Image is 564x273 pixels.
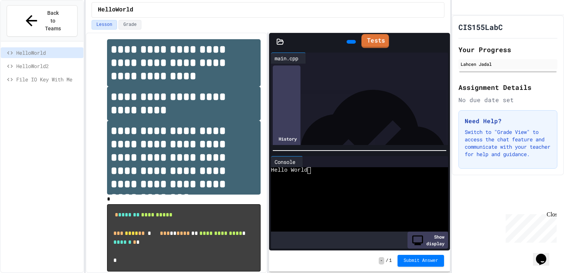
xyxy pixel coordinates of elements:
[271,53,306,64] div: main.cpp
[92,20,117,30] button: Lesson
[16,75,80,83] span: File IO Key With Me
[458,44,557,55] h2: Your Progress
[503,211,557,243] iframe: chat widget
[16,49,80,57] span: HelloWorld
[533,243,557,266] iframe: chat widget
[16,62,80,70] span: HelloWorld2
[458,82,557,92] h2: Assignment Details
[271,156,303,167] div: Console
[389,258,392,264] span: 1
[465,128,551,158] p: Switch to "Grade View" to access the chat feature and communicate with your teacher for help and ...
[465,117,551,125] h3: Need Help?
[398,255,444,267] button: Submit Answer
[44,9,62,33] span: Back to Teams
[407,232,448,249] div: Show display
[379,257,384,264] span: -
[98,6,133,14] span: HelloWorld
[271,167,307,174] span: Hello World
[273,65,300,212] div: History
[118,20,141,30] button: Grade
[386,258,388,264] span: /
[461,61,555,67] div: Lahcen Jadal
[271,54,302,62] div: main.cpp
[361,34,389,48] a: Tests
[271,158,299,166] div: Console
[403,258,438,264] span: Submit Answer
[7,5,78,37] button: Back to Teams
[458,22,503,32] h1: CIS155LabC
[458,95,557,104] div: No due date set
[3,3,51,47] div: Chat with us now!Close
